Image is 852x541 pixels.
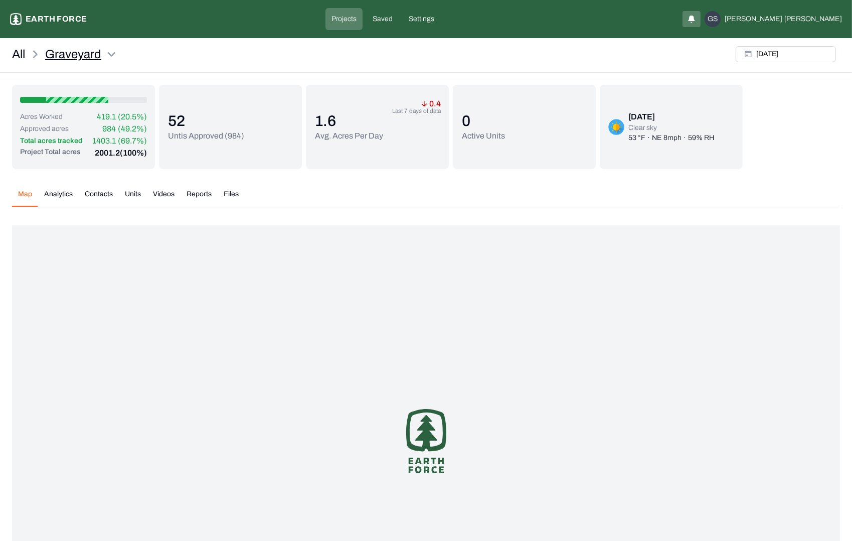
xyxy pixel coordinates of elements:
p: 1403.1 [92,135,116,147]
img: arrow [421,101,427,107]
p: Clear sky [628,123,714,133]
p: Active Units [462,130,505,142]
img: clear-sky-DDUEQLQN.png [608,119,624,135]
a: Settings [403,8,440,30]
p: (69.7%) [118,135,147,147]
button: Map [12,189,38,207]
p: Earth force [26,13,87,25]
p: 53 °F [628,133,645,143]
p: 0 [462,112,505,130]
p: Saved [373,14,393,24]
button: Files [218,189,245,207]
a: Projects [325,8,363,30]
button: Reports [181,189,218,207]
p: 1.6 [315,112,383,130]
a: Saved [367,8,399,30]
p: Last 7 days of data [392,107,441,115]
p: (20.5%) [118,111,147,123]
button: Contacts [79,189,119,207]
p: 2001.2 (100%) [95,147,147,159]
p: · [647,133,650,143]
button: GS[PERSON_NAME][PERSON_NAME] [705,11,842,27]
p: 59% RH [688,133,714,143]
p: NE 8mph [652,133,681,143]
img: earthforce-logo-white-uG4MPadI.svg [10,13,22,25]
a: All [12,46,25,62]
button: Units [119,189,147,207]
p: 0.4 [421,101,441,107]
p: Project Total acres [20,147,81,159]
div: [DATE] [628,111,714,123]
div: GS [705,11,721,27]
p: 419.1 [97,111,116,123]
p: Acres Worked [20,112,63,122]
span: [PERSON_NAME] [725,14,782,24]
button: Analytics [38,189,79,207]
p: (49.2%) [118,123,147,135]
p: Settings [409,14,434,24]
button: [DATE] [736,46,836,62]
p: Total acres tracked [20,136,82,146]
p: 52 [168,112,244,130]
p: 984 [102,123,116,135]
p: Projects [331,14,357,24]
p: · [684,133,686,143]
p: Approved acres [20,124,69,134]
button: Videos [147,189,181,207]
p: Avg. Acres Per Day [315,130,383,142]
span: [PERSON_NAME] [784,14,842,24]
p: Untis Approved ( 984 ) [168,130,244,142]
p: Graveyard [45,46,101,62]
